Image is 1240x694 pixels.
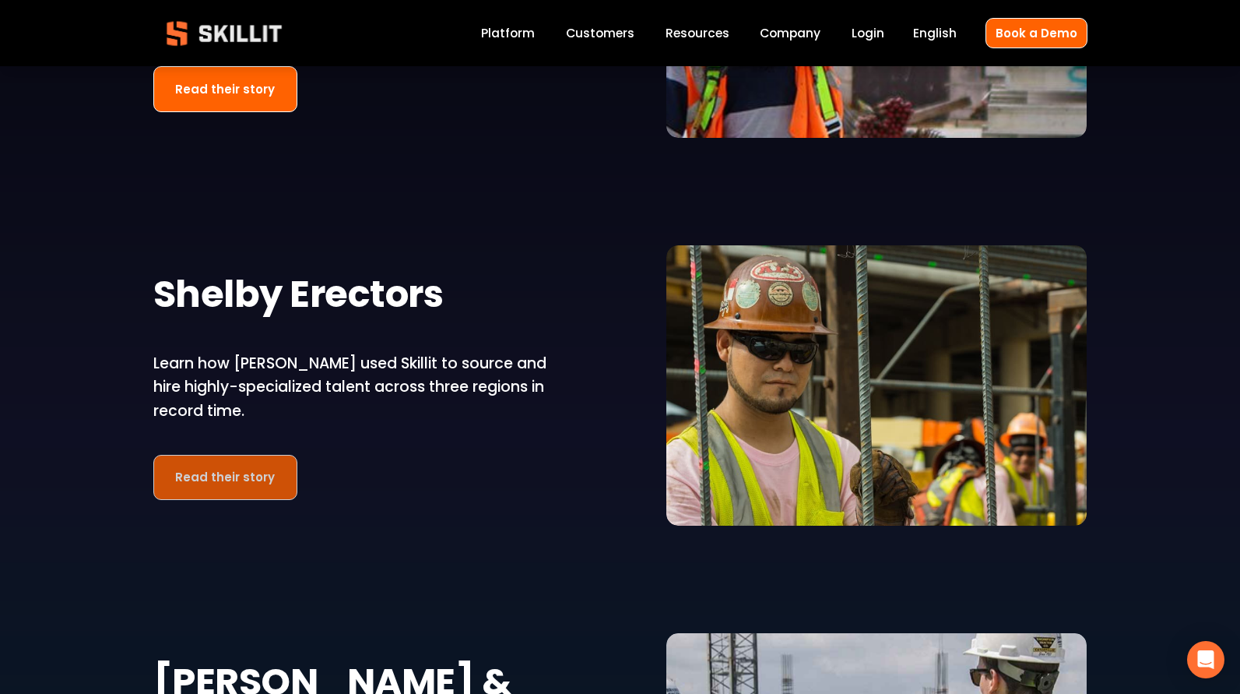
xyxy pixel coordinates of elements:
a: Login [852,23,884,44]
a: folder dropdown [666,23,729,44]
a: Platform [481,23,535,44]
a: Book a Demo [985,18,1087,48]
div: language picker [913,23,957,44]
div: Open Intercom Messenger [1187,641,1224,678]
a: Read their story [153,455,298,501]
a: Customers [566,23,634,44]
strong: Shelby Erectors [153,266,444,329]
img: Skillit [153,10,295,57]
a: Company [760,23,820,44]
span: English [913,24,957,42]
a: Read their story [153,66,298,112]
span: Resources [666,24,729,42]
p: Learn how [PERSON_NAME] used Skillit to source and hire highly-specialized talent across three re... [153,352,574,424]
